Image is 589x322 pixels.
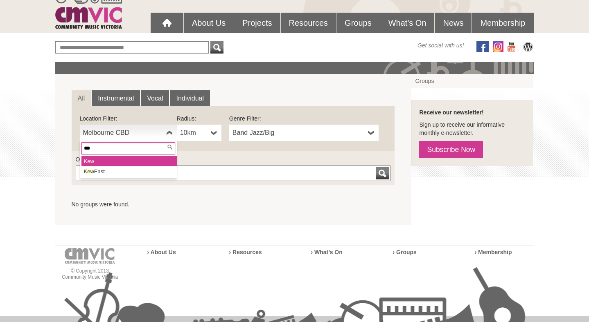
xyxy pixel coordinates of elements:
[177,114,221,123] label: Radius:
[411,74,533,88] a: Groups
[281,13,336,33] a: Resources
[84,158,94,164] em: Kew
[84,168,94,174] em: Kew
[419,141,483,158] a: Subscribe Now
[311,249,343,255] a: › What’s On
[472,13,533,33] a: Membership
[141,90,169,107] a: Vocal
[83,128,163,138] span: Melbourne CBD
[419,121,525,137] p: Sign up to receive our informative monthly e-newsletter.
[419,109,483,116] strong: Receive our newsletter!
[80,114,177,123] label: Location Filter:
[81,166,177,177] li: East
[80,125,177,141] a: Melbourne CBD
[55,268,125,280] p: © Copyright 2013 Community Music Victoria
[493,41,503,52] img: icon-instagram.png
[435,13,472,33] a: News
[170,90,210,107] a: Individual
[184,13,234,33] a: About Us
[72,200,395,208] ul: No groups were found.
[177,125,221,141] a: 10km
[180,128,208,138] span: 10km
[417,41,464,49] span: Get social with us!
[229,114,379,123] label: Genre Filter:
[380,13,435,33] a: What's On
[229,125,379,141] a: Band Jazz/Big
[234,13,280,33] a: Projects
[393,249,417,255] a: › Groups
[229,249,262,255] a: › Resources
[475,249,512,255] a: › Membership
[92,90,140,107] a: Instrumental
[65,248,115,264] img: cmvic-logo-footer.png
[336,13,380,33] a: Groups
[72,90,91,107] a: All
[76,155,391,163] label: Or find a Group by Keywords
[147,249,176,255] a: › About Us
[232,128,365,138] span: Band Jazz/Big
[522,41,534,52] img: CMVic Blog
